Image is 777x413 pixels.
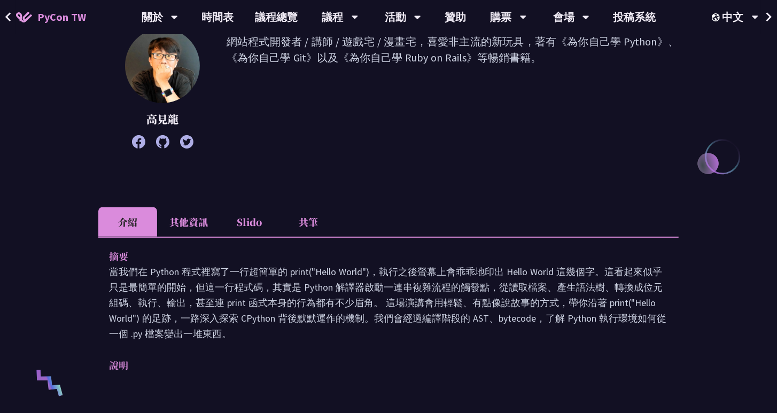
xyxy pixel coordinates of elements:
[37,9,86,25] span: PyCon TW
[5,4,97,30] a: PyCon TW
[712,13,722,21] img: Locale Icon
[98,207,157,237] li: 介紹
[125,111,200,127] p: 高見龍
[227,34,679,143] p: 網站程式開發者 / 講師 / 遊戲宅 / 漫畫宅，喜愛非主流的新玩具，著有《為你自己學 Python》、《為你自己學 Git》以及《為你自己學 Ruby on Rails》等暢銷書籍。
[109,357,647,373] p: 說明
[279,207,338,237] li: 共筆
[220,207,279,237] li: Slido
[16,12,32,22] img: Home icon of PyCon TW 2025
[157,207,220,237] li: 其他資訊
[109,248,647,264] p: 摘要
[109,264,668,341] p: 當我們在 Python 程式裡寫了一行超簡單的 print("Hello World")，執行之後螢幕上會乖乖地印出 Hello World 這幾個字。這看起來似乎只是最簡單的開始，但這一行程式...
[125,28,200,103] img: 高見龍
